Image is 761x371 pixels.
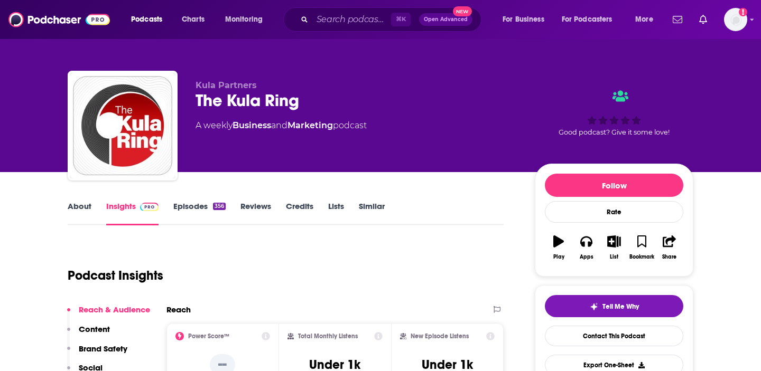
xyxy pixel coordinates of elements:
p: Brand Safety [79,344,127,354]
img: Podchaser - Follow, Share and Rate Podcasts [8,9,110,30]
span: Charts [182,12,205,27]
a: Marketing [287,120,333,130]
div: A weekly podcast [196,119,367,132]
span: Podcasts [131,12,162,27]
button: open menu [495,11,558,28]
a: About [68,201,91,225]
span: Open Advanced [424,17,468,22]
a: InsightsPodchaser Pro [106,201,159,225]
h2: Reach [166,305,191,315]
button: open menu [124,11,176,28]
input: Search podcasts, credits, & more... [312,11,391,28]
a: Lists [328,201,344,225]
span: ⌘ K [391,13,411,26]
button: open menu [555,11,628,28]
span: For Podcasters [562,12,612,27]
div: Good podcast? Give it some love! [535,80,693,146]
svg: Add a profile image [739,8,747,16]
button: open menu [218,11,276,28]
button: Follow [545,174,683,197]
a: Show notifications dropdown [669,11,686,28]
p: Content [79,324,110,334]
button: tell me why sparkleTell Me Why [545,295,683,317]
span: For Business [503,12,544,27]
img: The Kula Ring [70,73,175,178]
button: Bookmark [628,229,655,267]
button: Reach & Audience [67,305,150,324]
button: open menu [628,11,666,28]
div: Search podcasts, credits, & more... [293,7,491,32]
a: Similar [359,201,385,225]
button: Open AdvancedNew [419,13,472,26]
a: Show notifications dropdown [695,11,711,28]
div: 356 [213,203,226,210]
span: Good podcast? Give it some love! [559,128,670,136]
div: Apps [580,254,593,260]
span: Tell Me Why [602,302,639,311]
div: Bookmark [629,254,654,260]
a: Reviews [240,201,271,225]
span: New [453,6,472,16]
span: Logged in as JamesRod2024 [724,8,747,31]
a: Business [233,120,271,130]
p: Reach & Audience [79,305,150,315]
span: and [271,120,287,130]
div: Rate [545,201,683,223]
a: Episodes356 [173,201,226,225]
button: Play [545,229,572,267]
a: Charts [175,11,211,28]
button: Share [656,229,683,267]
div: List [610,254,618,260]
div: Play [553,254,564,260]
h1: Podcast Insights [68,268,163,283]
button: Brand Safety [67,344,127,363]
button: Content [67,324,110,344]
span: Kula Partners [196,80,257,90]
a: Contact This Podcast [545,326,683,346]
div: Share [662,254,676,260]
span: More [635,12,653,27]
img: User Profile [724,8,747,31]
img: tell me why sparkle [590,302,598,311]
button: Show profile menu [724,8,747,31]
a: Credits [286,201,313,225]
img: Podchaser Pro [140,203,159,211]
h2: Power Score™ [188,332,229,340]
button: List [600,229,628,267]
h2: New Episode Listens [411,332,469,340]
h2: Total Monthly Listens [298,332,358,340]
button: Apps [572,229,600,267]
span: Monitoring [225,12,263,27]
